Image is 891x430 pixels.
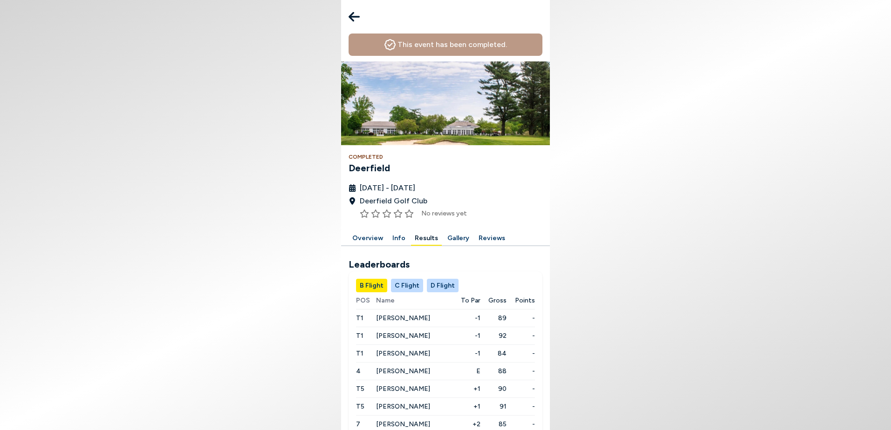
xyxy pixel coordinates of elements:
[376,420,430,428] span: [PERSON_NAME]
[349,279,542,292] div: Manage your account
[507,384,535,394] span: -
[360,182,415,194] span: [DATE] - [DATE]
[376,403,430,410] span: [PERSON_NAME]
[360,195,427,207] span: Deerfield Golf Club
[515,296,535,305] span: Points
[398,39,507,50] h4: This event has been completed.
[376,332,430,340] span: [PERSON_NAME]
[356,332,363,340] span: T1
[376,385,430,393] span: [PERSON_NAME]
[480,331,506,341] span: 92
[341,61,550,145] img: Deerfield
[376,367,430,375] span: [PERSON_NAME]
[480,384,506,394] span: 90
[480,402,506,411] span: 91
[371,209,380,218] button: Rate this item 2 stars
[421,208,467,218] span: No reviews yet
[349,231,387,246] button: Overview
[475,231,509,246] button: Reviews
[507,313,535,323] span: -
[480,366,506,376] span: 88
[356,367,361,375] span: 4
[356,279,387,292] button: B Flight
[349,161,542,175] h3: Deerfield
[349,257,542,271] h2: Leaderboards
[356,296,376,305] span: POS
[356,349,363,357] span: T1
[480,349,506,358] span: 84
[356,314,363,322] span: T1
[453,402,481,411] span: +1
[507,402,535,411] span: -
[507,331,535,341] span: -
[376,349,430,357] span: [PERSON_NAME]
[360,209,369,218] button: Rate this item 1 stars
[349,153,542,161] h4: Completed
[480,313,506,323] span: 89
[404,209,414,218] button: Rate this item 5 stars
[356,385,364,393] span: T5
[391,279,423,292] button: C Flight
[453,313,481,323] span: -1
[382,209,391,218] button: Rate this item 3 stars
[411,231,442,246] button: Results
[453,349,481,358] span: -1
[488,296,507,305] span: Gross
[356,403,364,410] span: T5
[453,331,481,341] span: -1
[507,366,535,376] span: -
[480,419,506,429] span: 85
[453,419,481,429] span: +2
[356,420,360,428] span: 7
[393,209,403,218] button: Rate this item 4 stars
[341,231,550,246] div: Manage your account
[507,349,535,358] span: -
[376,296,453,305] span: Name
[427,279,459,292] button: D Flight
[376,314,430,322] span: [PERSON_NAME]
[507,419,535,429] span: -
[453,384,481,394] span: +1
[453,366,481,376] span: E
[444,231,473,246] button: Gallery
[461,296,480,305] span: To Par
[389,231,409,246] button: Info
